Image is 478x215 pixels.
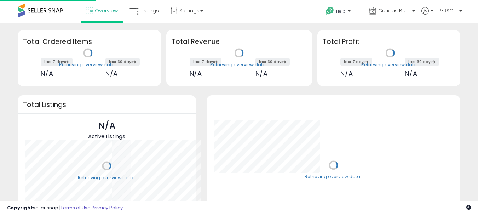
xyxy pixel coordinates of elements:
[361,62,419,68] div: Retrieving overview data..
[326,6,334,15] i: Get Help
[7,205,123,211] div: seller snap | |
[421,7,462,23] a: Hi [PERSON_NAME]
[140,7,159,14] span: Listings
[210,62,268,68] div: Retrieving overview data..
[59,62,117,68] div: Retrieving overview data..
[78,175,136,181] div: Retrieving overview data..
[431,7,457,14] span: Hi [PERSON_NAME]
[336,8,346,14] span: Help
[378,7,410,14] span: Curious Buy Nature
[7,204,33,211] strong: Copyright
[320,1,363,23] a: Help
[95,7,118,14] span: Overview
[305,174,362,180] div: Retrieving overview data..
